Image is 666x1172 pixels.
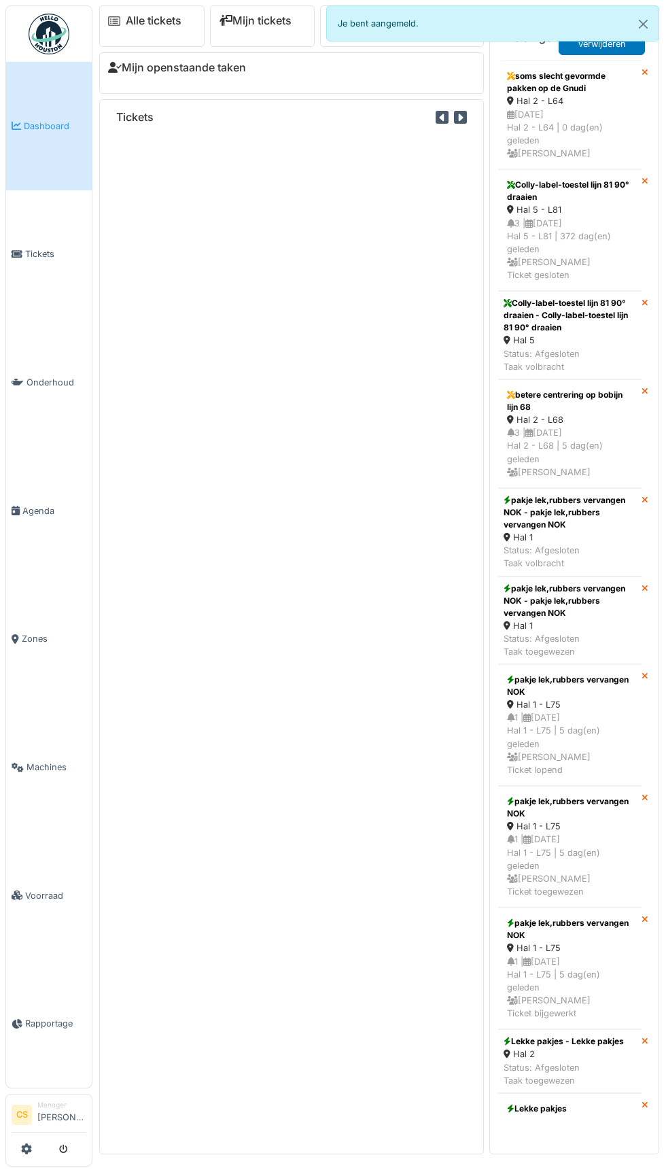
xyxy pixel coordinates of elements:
[6,447,92,575] a: Agenda
[504,619,636,632] div: Hal 1
[507,70,633,94] div: soms slecht gevormde pakken op de Gnudi
[25,889,86,902] span: Voorraad
[507,413,633,426] div: Hal 2 - L68
[6,703,92,831] a: Machines
[504,1061,624,1087] div: Status: Afgesloten Taak toegewezen
[498,664,642,786] a: pakje lek,rubbers vervangen NOK Hal 1 - L75 1 |[DATE]Hal 1 - L75 | 5 dag(en) geleden [PERSON_NAME...
[37,1100,86,1110] div: Manager
[6,318,92,447] a: Onderhoud
[504,531,636,544] div: Hal 1
[37,1100,86,1129] li: [PERSON_NAME]
[507,203,633,216] div: Hal 5 - L81
[507,917,633,942] div: pakje lek,rubbers vervangen NOK
[25,247,86,260] span: Tickets
[22,632,86,645] span: Zones
[12,1100,86,1133] a: CS Manager[PERSON_NAME]
[628,6,659,42] button: Close
[507,1115,633,1128] div: Hal 2 - L64
[326,5,659,41] div: Je bent aangemeld.
[507,217,633,282] div: 3 | [DATE] Hal 5 - L81 | 372 dag(en) geleden [PERSON_NAME] Ticket gesloten
[507,1103,633,1115] div: Lekke pakjes
[507,108,633,160] div: [DATE] Hal 2 - L64 | 0 dag(en) geleden [PERSON_NAME]
[507,942,633,954] div: Hal 1 - L75
[126,14,181,27] a: Alle tickets
[25,1017,86,1030] span: Rapportage
[219,14,292,27] a: Mijn tickets
[498,786,642,908] a: pakje lek,rubbers vervangen NOK Hal 1 - L75 1 |[DATE]Hal 1 - L75 | 5 dag(en) geleden [PERSON_NAME...
[29,14,69,54] img: Badge_color-CXgf-gQk.svg
[504,494,636,531] div: pakje lek,rubbers vervangen NOK - pakje lek,rubbers vervangen NOK
[507,698,633,711] div: Hal 1 - L75
[27,376,86,389] span: Onderhoud
[507,711,633,776] div: 1 | [DATE] Hal 1 - L75 | 5 dag(en) geleden [PERSON_NAME] Ticket lopend
[498,908,642,1029] a: pakje lek,rubbers vervangen NOK Hal 1 - L75 1 |[DATE]Hal 1 - L75 | 5 dag(en) geleden [PERSON_NAME...
[108,61,246,74] a: Mijn openstaande taken
[504,1035,624,1048] div: Lekke pakjes - Lekke pakjes
[498,291,642,379] a: Colly-label-toestel lijn 81 90° draaien - Colly-label-toestel lijn 81 90° draaien Hal 5 Status: A...
[507,674,633,698] div: pakje lek,rubbers vervangen NOK
[498,1029,642,1093] a: Lekke pakjes - Lekke pakjes Hal 2 Status: AfgeslotenTaak toegewezen
[504,1048,624,1061] div: Hal 2
[498,379,642,488] a: betere centrering op bobijn lijn 68 Hal 2 - L68 3 |[DATE]Hal 2 - L68 | 5 dag(en) geleden [PERSON_...
[504,544,636,570] div: Status: Afgesloten Taak volbracht
[504,334,636,347] div: Hal 5
[507,795,633,820] div: pakje lek,rubbers vervangen NOK
[507,426,633,479] div: 3 | [DATE] Hal 2 - L68 | 5 dag(en) geleden [PERSON_NAME]
[6,62,92,190] a: Dashboard
[116,111,154,124] h6: Tickets
[507,833,633,898] div: 1 | [DATE] Hal 1 - L75 | 5 dag(en) geleden [PERSON_NAME] Ticket toegewezen
[507,179,633,203] div: Colly-label-toestel lijn 81 90° draaien
[504,347,636,373] div: Status: Afgesloten Taak volbracht
[507,389,633,413] div: betere centrering op bobijn lijn 68
[6,575,92,704] a: Zones
[507,820,633,833] div: Hal 1 - L75
[504,583,636,619] div: pakje lek,rubbers vervangen NOK - pakje lek,rubbers vervangen NOK
[504,297,636,334] div: Colly-label-toestel lijn 81 90° draaien - Colly-label-toestel lijn 81 90° draaien
[498,61,642,169] a: soms slecht gevormde pakken op de Gnudi Hal 2 - L64 [DATE]Hal 2 - L64 | 0 dag(en) geleden [PERSON...
[504,632,636,658] div: Status: Afgesloten Taak toegewezen
[498,488,642,576] a: pakje lek,rubbers vervangen NOK - pakje lek,rubbers vervangen NOK Hal 1 Status: AfgeslotenTaak vo...
[27,761,86,774] span: Machines
[498,169,642,291] a: Colly-label-toestel lijn 81 90° draaien Hal 5 - L81 3 |[DATE]Hal 5 - L81 | 372 dag(en) geleden [P...
[24,120,86,133] span: Dashboard
[507,955,633,1020] div: 1 | [DATE] Hal 1 - L75 | 5 dag(en) geleden [PERSON_NAME] Ticket bijgewerkt
[6,831,92,960] a: Voorraad
[507,94,633,107] div: Hal 2 - L64
[6,960,92,1088] a: Rapportage
[12,1105,32,1125] li: CS
[6,190,92,319] a: Tickets
[498,576,642,665] a: pakje lek,rubbers vervangen NOK - pakje lek,rubbers vervangen NOK Hal 1 Status: AfgeslotenTaak to...
[22,504,86,517] span: Agenda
